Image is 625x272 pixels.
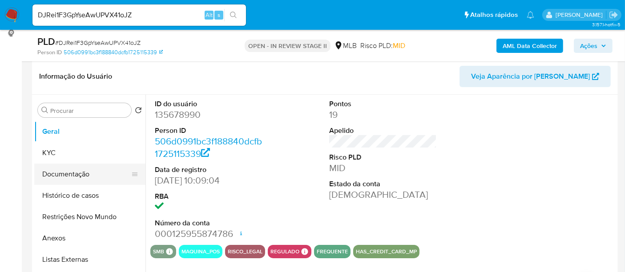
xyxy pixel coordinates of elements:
[34,142,145,164] button: KYC
[574,39,613,53] button: Ações
[155,174,262,187] dd: [DATE] 10:09:04
[34,228,145,249] button: Anexos
[609,10,618,20] a: Sair
[329,179,437,189] dt: Estado da conta
[329,126,437,136] dt: Apelido
[503,39,557,53] b: AML Data Collector
[270,250,299,253] button: regulado
[228,250,262,253] button: risco_legal
[155,218,262,228] dt: Número da conta
[329,188,437,201] dd: [DEMOGRAPHIC_DATA]
[155,192,262,201] dt: RBA
[55,38,141,47] span: # DJRei1F3GpYseAwUPVX41oJZ
[153,250,164,253] button: smb
[556,11,606,19] p: erico.trevizan@mercadopago.com.br
[470,10,518,20] span: Atalhos rápidos
[245,40,331,52] p: OPEN - IN REVIEW STAGE II
[334,41,357,51] div: MLB
[329,99,437,109] dt: Pontos
[32,9,246,21] input: Pesquise usuários ou casos...
[155,108,262,121] dd: 135678990
[64,48,163,56] a: 506d0991bc3f188840dcfb1725115339
[50,107,128,115] input: Procurar
[34,121,145,142] button: Geral
[360,41,405,51] span: Risco PLD:
[34,185,145,206] button: Histórico de casos
[218,11,220,19] span: s
[155,165,262,175] dt: Data de registro
[155,135,262,160] a: 506d0991bc3f188840dcfb1725115339
[317,250,348,253] button: frequente
[34,164,138,185] button: Documentação
[580,39,597,53] span: Ações
[37,48,62,56] b: Person ID
[460,66,611,87] button: Veja Aparência por [PERSON_NAME]
[135,107,142,116] button: Retornar ao pedido padrão
[181,250,220,253] button: maquina_pos
[356,250,417,253] button: has_credit_card_mp
[155,126,262,136] dt: Person ID
[34,249,145,270] button: Listas Externas
[34,206,145,228] button: Restrições Novo Mundo
[527,11,534,19] a: Notificações
[329,162,437,174] dd: MID
[224,9,242,21] button: search-icon
[329,152,437,162] dt: Risco PLD
[471,66,590,87] span: Veja Aparência por [PERSON_NAME]
[155,99,262,109] dt: ID do usuário
[41,107,48,114] button: Procurar
[329,108,437,121] dd: 19
[393,40,405,51] span: MID
[37,34,55,48] b: PLD
[592,21,621,28] span: 3.157.1-hotfix-5
[496,39,563,53] button: AML Data Collector
[155,228,262,240] dd: 000125955874786
[39,72,112,81] h1: Informação do Usuário
[206,11,213,19] span: Alt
